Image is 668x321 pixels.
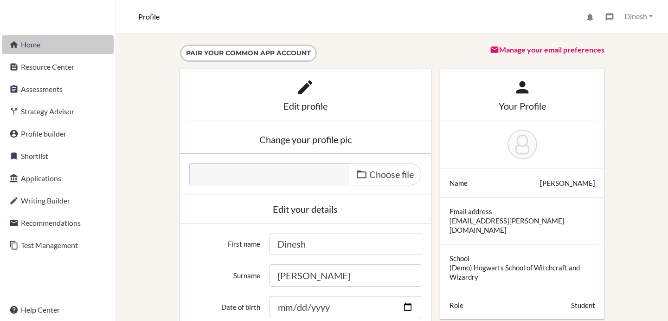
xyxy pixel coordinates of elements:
[605,13,614,22] i: message
[9,40,19,49] i: home
[189,101,422,111] div: Edit profile
[189,204,422,214] div: Edit your details
[180,45,317,62] button: Pair your Common App account
[9,62,19,72] i: feed
[9,107,19,116] i: call_split
[2,236,114,255] a: content_copyTest Management
[189,135,422,144] div: Change your profile pic
[9,85,19,94] i: assignment
[2,301,114,319] a: helpHelp Center
[369,169,414,180] span: Choose file
[585,13,595,22] i: notifications
[2,102,114,121] a: call_splitStrategy Advisor
[9,241,19,250] i: content_copy
[507,130,537,159] img: Dinesh Maurya
[185,233,265,249] label: First name
[490,45,604,54] a: Manage your email preferences
[2,80,114,98] a: assignmentAssessments
[9,218,19,228] i: email
[450,301,463,310] div: Role
[450,178,468,188] div: Name
[2,124,114,143] a: account_circleProfile builder
[2,214,114,232] a: emailRecommendations
[450,254,469,263] div: School
[7,9,44,24] img: logo_white@2x-f4f0deed5e89b7ecb1c2cc34c3e3d731f90f0f143d5ea2071677605dd97b5244.png
[2,35,114,54] a: homeHome
[2,169,114,188] a: account_balanceApplications
[9,174,19,183] i: account_balance
[581,9,599,24] button: notifications
[9,129,19,138] i: account_circle
[540,178,595,188] div: [PERSON_NAME]
[601,9,618,24] button: message
[450,101,595,111] div: Your Profile
[450,207,492,216] div: Email address
[450,216,595,235] div: [EMAIL_ADDRESS][PERSON_NAME][DOMAIN_NAME]
[2,58,114,76] a: feedResource Center
[571,301,595,310] div: Student
[9,151,19,161] i: bookmark
[2,147,114,165] a: bookmarkShortlist
[185,296,265,312] label: Date of birth
[450,263,595,282] div: (Demo) Hogwarts School of Witchcraft and Wizardry
[2,191,114,210] a: createWriting Builder
[9,305,19,314] i: help
[9,196,19,205] i: create
[138,12,160,21] h6: Profile
[185,264,265,280] label: Surname
[620,8,657,25] button: Dinesh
